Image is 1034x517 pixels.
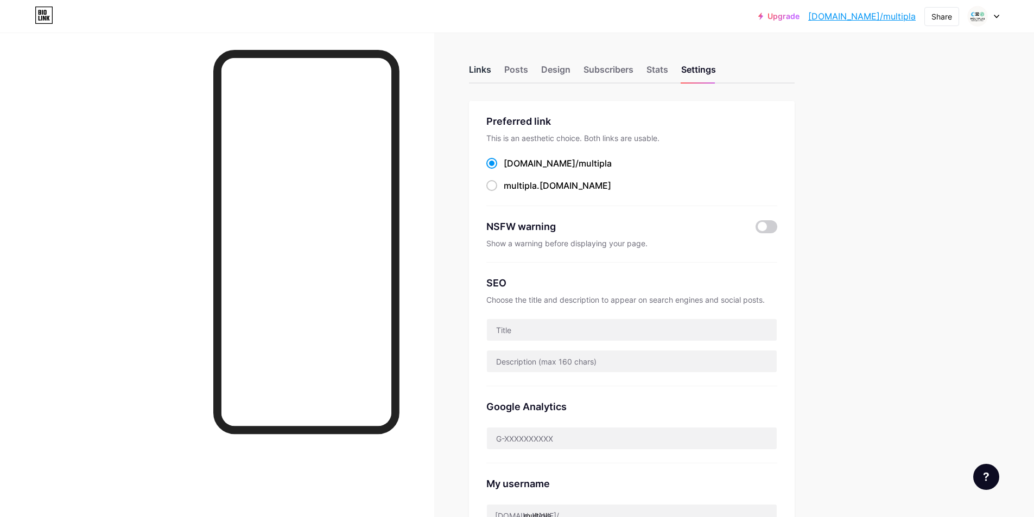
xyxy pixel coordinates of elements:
div: Design [541,63,570,82]
div: .[DOMAIN_NAME] [504,179,611,192]
span: multipla [504,180,537,191]
div: Share [931,11,952,22]
img: multiplas ferramentas [967,6,988,27]
div: Settings [681,63,716,82]
div: NSFW warning [486,219,740,234]
input: Title [487,319,777,341]
input: Description (max 160 chars) [487,350,777,372]
div: Posts [504,63,528,82]
a: [DOMAIN_NAME]/multipla [808,10,916,23]
input: G-XXXXXXXXXX [487,427,777,449]
div: Links [469,63,491,82]
div: My username [486,476,777,491]
div: Preferred link [486,114,777,129]
div: Show a warning before displaying your page. [486,238,777,249]
div: Subscribers [583,63,633,82]
div: SEO [486,276,777,290]
div: [DOMAIN_NAME]/ [504,157,612,170]
div: Google Analytics [486,399,777,414]
div: Stats [646,63,668,82]
div: Choose the title and description to appear on search engines and social posts. [486,295,777,305]
a: Upgrade [758,12,800,21]
div: This is an aesthetic choice. Both links are usable. [486,133,777,144]
span: multipla [579,158,612,169]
